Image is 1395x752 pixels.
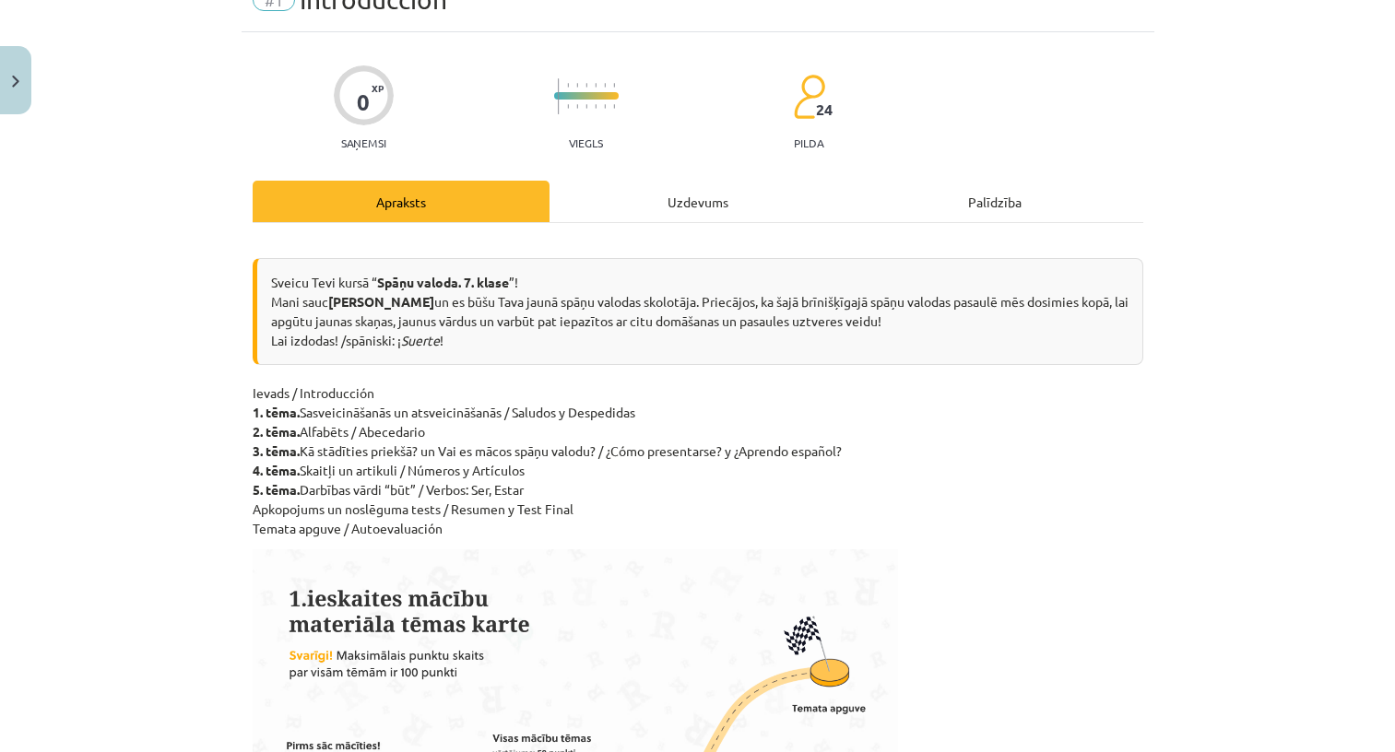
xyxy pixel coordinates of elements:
strong: 5. tēma. [253,481,300,498]
img: icon-short-line-57e1e144782c952c97e751825c79c345078a6d821885a25fce030b3d8c18986b.svg [613,83,615,88]
em: Suerte [401,332,440,348]
img: icon-short-line-57e1e144782c952c97e751825c79c345078a6d821885a25fce030b3d8c18986b.svg [576,104,578,109]
strong: 1. tēma. [253,404,300,420]
span: XP [372,83,384,93]
img: icon-short-line-57e1e144782c952c97e751825c79c345078a6d821885a25fce030b3d8c18986b.svg [567,83,569,88]
div: Sveicu Tevi kursā “ ”! Mani sauc un es būšu Tava jaunā spāņu valodas skolotāja. Priecājos, ka šaj... [253,258,1143,365]
p: pilda [794,136,823,149]
strong: 2. tēma. [253,423,300,440]
p: Saņemsi [334,136,394,149]
img: icon-short-line-57e1e144782c952c97e751825c79c345078a6d821885a25fce030b3d8c18986b.svg [613,104,615,109]
strong: 3. tēma. [253,442,300,459]
img: icon-long-line-d9ea69661e0d244f92f715978eff75569469978d946b2353a9bb055b3ed8787d.svg [558,78,560,114]
img: icon-short-line-57e1e144782c952c97e751825c79c345078a6d821885a25fce030b3d8c18986b.svg [567,104,569,109]
img: icon-short-line-57e1e144782c952c97e751825c79c345078a6d821885a25fce030b3d8c18986b.svg [585,104,587,109]
img: icon-short-line-57e1e144782c952c97e751825c79c345078a6d821885a25fce030b3d8c18986b.svg [585,83,587,88]
div: 0 [357,89,370,115]
strong: 4. tēma. [253,462,300,478]
img: icon-short-line-57e1e144782c952c97e751825c79c345078a6d821885a25fce030b3d8c18986b.svg [576,83,578,88]
div: Uzdevums [550,181,846,222]
span: 24 [816,101,833,118]
strong: [PERSON_NAME] [328,293,434,310]
p: Ievads / Introducción Sasveicināšanās un atsveicināšanās / Saludos y Despedidas Alfabēts / Abeced... [253,383,1143,538]
img: icon-close-lesson-0947bae3869378f0d4975bcd49f059093ad1ed9edebbc8119c70593378902aed.svg [12,76,19,88]
div: Palīdzība [846,181,1143,222]
strong: Spāņu valoda. 7. klase [377,274,509,290]
img: icon-short-line-57e1e144782c952c97e751825c79c345078a6d821885a25fce030b3d8c18986b.svg [595,83,597,88]
p: Viegls [569,136,603,149]
img: icon-short-line-57e1e144782c952c97e751825c79c345078a6d821885a25fce030b3d8c18986b.svg [595,104,597,109]
div: Apraksts [253,181,550,222]
img: icon-short-line-57e1e144782c952c97e751825c79c345078a6d821885a25fce030b3d8c18986b.svg [604,104,606,109]
img: students-c634bb4e5e11cddfef0936a35e636f08e4e9abd3cc4e673bd6f9a4125e45ecb1.svg [793,74,825,120]
img: icon-short-line-57e1e144782c952c97e751825c79c345078a6d821885a25fce030b3d8c18986b.svg [604,83,606,88]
